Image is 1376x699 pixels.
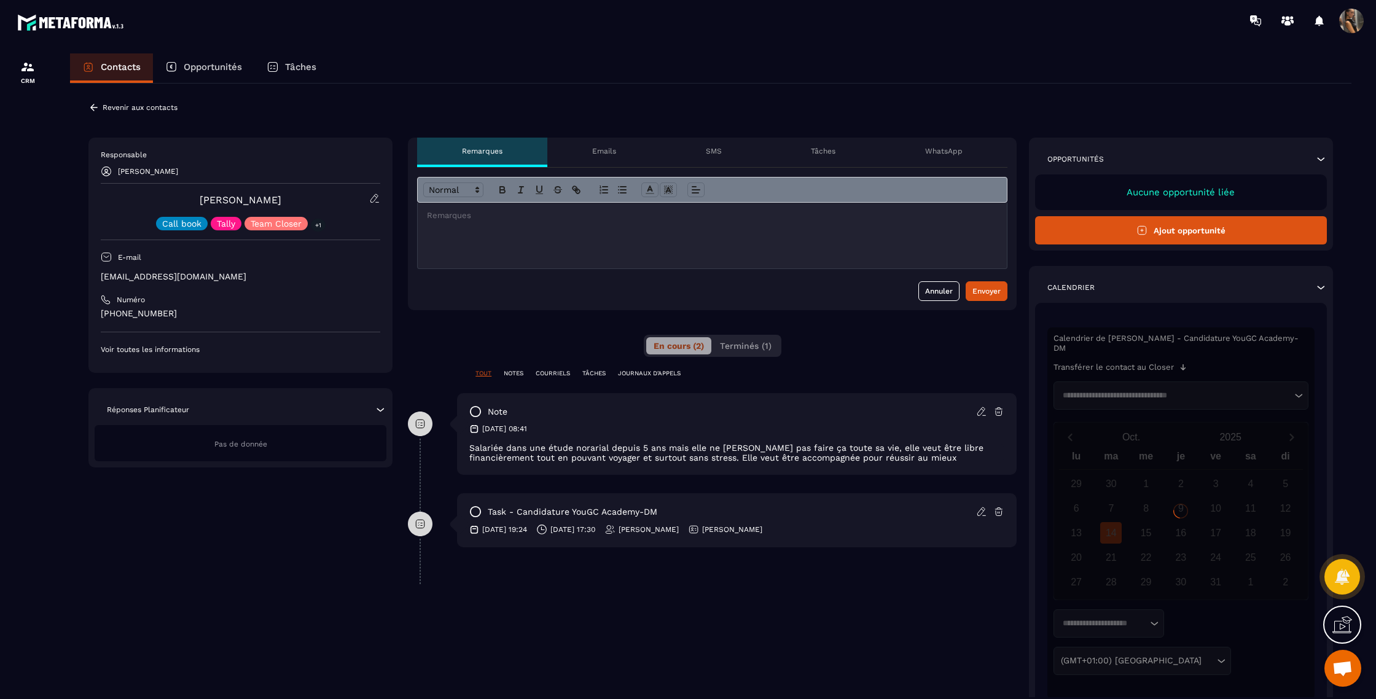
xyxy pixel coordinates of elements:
[925,146,963,156] p: WhatsApp
[811,146,835,156] p: Tâches
[20,60,35,74] img: formation
[184,61,242,72] p: Opportunités
[107,405,189,415] p: Réponses Planificateur
[536,369,570,378] p: COURRIELS
[214,440,267,448] span: Pas de donnée
[101,150,380,160] p: Responsable
[462,146,502,156] p: Remarques
[475,369,491,378] p: TOUT
[103,103,178,112] p: Revenir aux contacts
[720,341,772,351] span: Terminés (1)
[101,271,380,283] p: [EMAIL_ADDRESS][DOMAIN_NAME]
[582,369,606,378] p: TÂCHES
[488,506,657,518] p: task - Candidature YouGC Academy-DM
[488,406,507,418] p: note
[101,61,141,72] p: Contacts
[654,341,704,351] span: En cours (2)
[3,77,52,84] p: CRM
[469,443,1004,463] p: Salariée dans une étude norarial depuis 5 ans mais elle ne [PERSON_NAME] pas faire ça toute sa vi...
[550,525,595,534] p: [DATE] 17:30
[618,369,681,378] p: JOURNAUX D'APPELS
[118,252,141,262] p: E-mail
[482,525,527,534] p: [DATE] 19:24
[1035,216,1327,244] button: Ajout opportunité
[3,50,52,93] a: formationformationCRM
[1047,154,1104,164] p: Opportunités
[592,146,616,156] p: Emails
[17,11,128,34] img: logo
[101,308,380,319] p: [PHONE_NUMBER]
[200,194,281,206] a: [PERSON_NAME]
[482,424,527,434] p: [DATE] 08:41
[1324,650,1361,687] div: Ouvrir le chat
[713,337,779,354] button: Terminés (1)
[153,53,254,83] a: Opportunités
[619,525,679,534] p: [PERSON_NAME]
[311,219,326,232] p: +1
[1047,187,1315,198] p: Aucune opportunité liée
[706,146,722,156] p: SMS
[918,281,960,301] button: Annuler
[118,167,178,176] p: [PERSON_NAME]
[101,345,380,354] p: Voir toutes les informations
[646,337,711,354] button: En cours (2)
[966,281,1007,301] button: Envoyer
[117,295,145,305] p: Numéro
[1047,283,1095,292] p: Calendrier
[217,219,235,228] p: Tally
[254,53,329,83] a: Tâches
[70,53,153,83] a: Contacts
[504,369,523,378] p: NOTES
[285,61,316,72] p: Tâches
[702,525,762,534] p: [PERSON_NAME]
[972,285,1001,297] div: Envoyer
[251,219,302,228] p: Team Closer
[162,219,201,228] p: Call book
